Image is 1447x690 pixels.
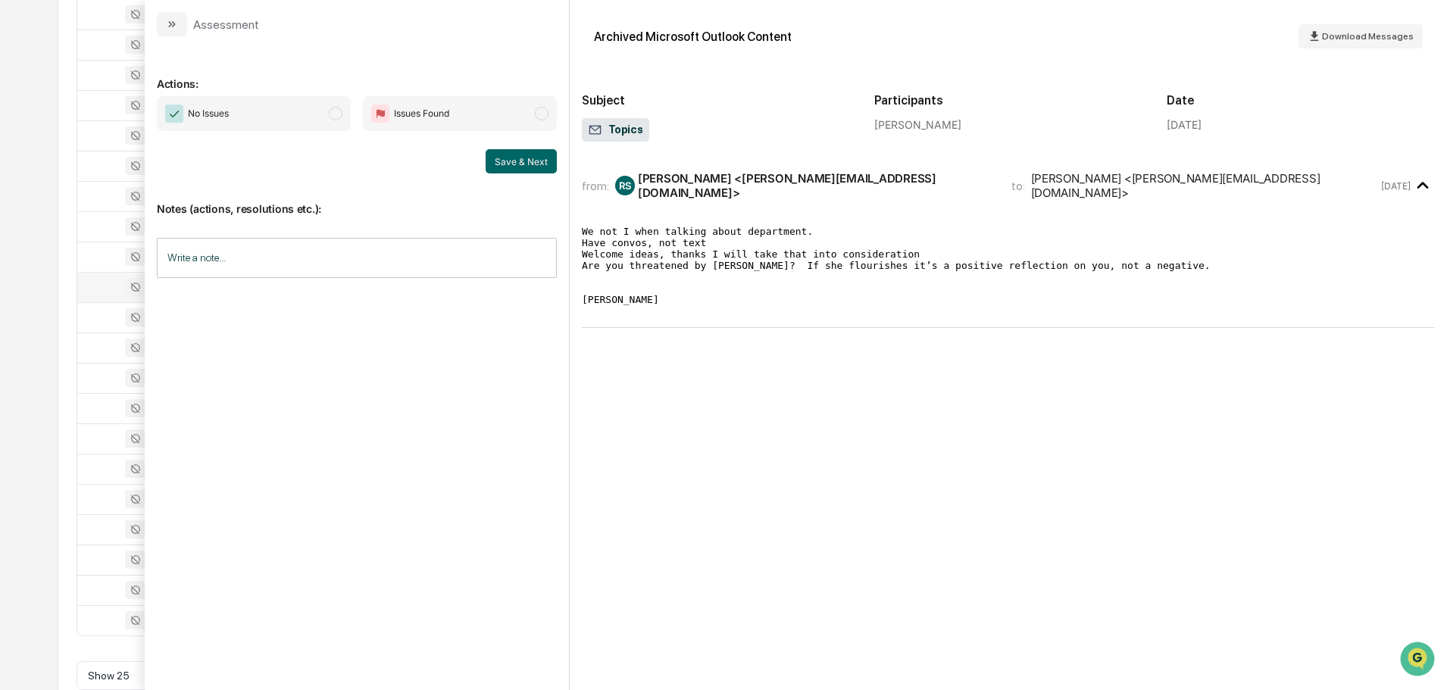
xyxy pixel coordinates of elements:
[1167,93,1435,108] h2: Date
[594,30,792,44] div: Archived Microsoft Outlook Content
[157,184,557,215] p: Notes (actions, resolutions etc.):
[874,93,1142,108] h2: Participants
[52,228,192,240] div: We're available if you need us!
[125,288,188,303] span: Attestations
[1322,31,1414,42] span: Download Messages
[30,317,95,332] span: Data Lookup
[157,59,557,90] p: Actions:
[582,226,1435,305] pre: We not I when talking about department. Have convos, not text Welcome ideas, thanks I will take t...
[486,149,557,173] button: Save & Next
[1381,180,1411,192] time: Tuesday, August 26, 2025 at 9:54:16 PM
[52,213,248,228] div: Start new chat
[39,166,250,182] input: Clear
[9,282,104,309] a: 🖐️Preclearance
[582,179,609,193] span: from:
[615,176,635,195] div: RS
[9,311,102,338] a: 🔎Data Lookup
[1031,171,1378,200] div: [PERSON_NAME] <[PERSON_NAME][EMAIL_ADDRESS][DOMAIN_NAME]>
[371,105,389,123] img: Flag
[1299,24,1423,48] button: Download Messages
[165,105,183,123] img: Checkmark
[638,171,993,200] div: [PERSON_NAME] <[PERSON_NAME][EMAIL_ADDRESS][DOMAIN_NAME]>
[582,93,850,108] h2: Subject
[1167,118,1202,131] div: [DATE]
[874,118,1142,131] div: [PERSON_NAME]
[394,106,449,121] span: Issues Found
[188,106,229,121] span: No Issues
[151,354,183,365] span: Pylon
[30,288,98,303] span: Preclearance
[258,217,276,236] button: Start new chat
[107,353,183,365] a: Powered byPylon
[15,213,42,240] img: 1746055101610-c473b297-6a78-478c-a979-82029cc54cd1
[15,83,45,114] img: Greenboard
[588,123,643,138] span: Topics
[15,318,27,330] div: 🔎
[1011,179,1025,193] span: to:
[110,289,122,301] div: 🗄️
[15,129,276,153] p: How can we help?
[1399,640,1439,681] iframe: Open customer support
[15,289,27,301] div: 🖐️
[193,17,259,32] div: Assessment
[104,282,194,309] a: 🗄️Attestations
